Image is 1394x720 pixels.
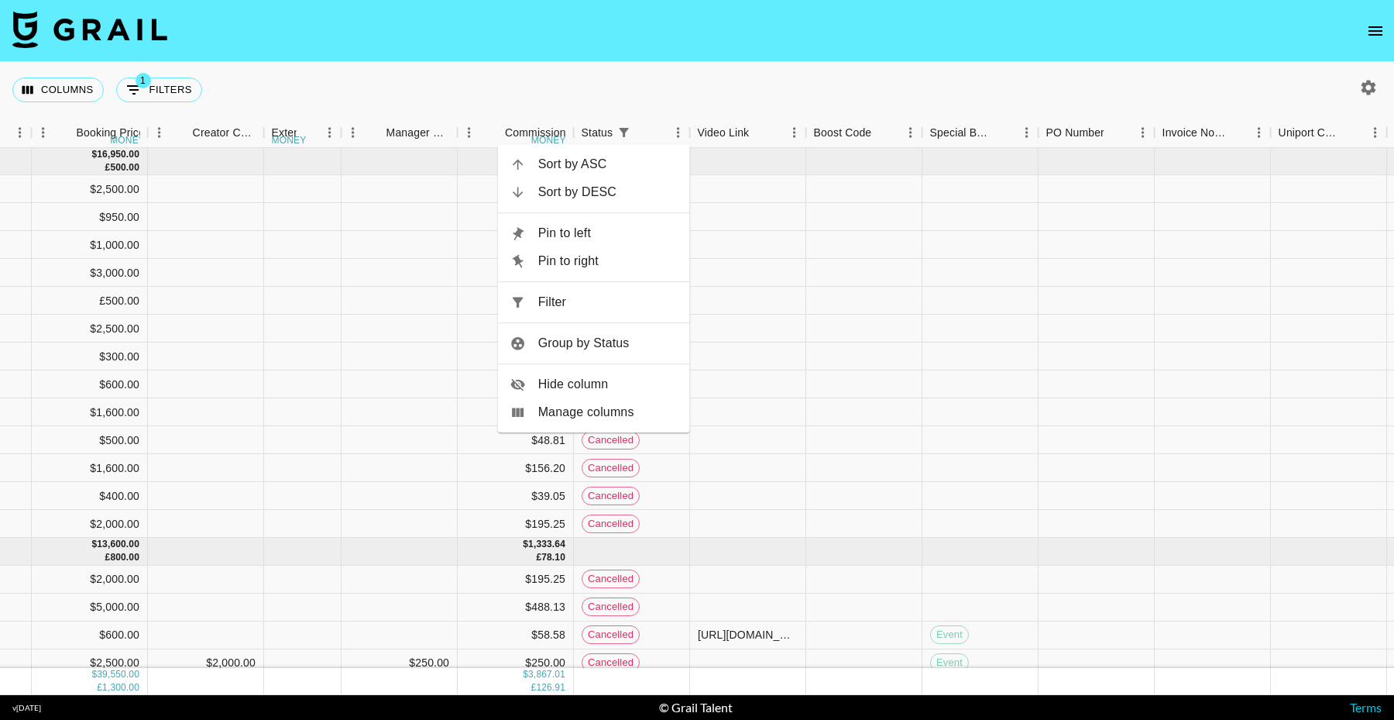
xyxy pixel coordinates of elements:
div: Special Booking Type [930,118,994,148]
button: Menu [1364,121,1387,144]
div: 16,950.00 [97,148,139,161]
div: 1,333.64 [528,538,565,551]
div: $1,600.00 [32,398,148,426]
div: Status [574,118,690,148]
div: $156.20 [458,454,574,482]
div: $ [523,668,528,681]
span: Hide column [538,375,678,394]
div: $97.63 [458,231,574,259]
span: cancelled [582,489,639,504]
button: Sort [1342,122,1364,143]
div: £ [105,161,111,174]
div: Manager Commmission Override [342,118,458,148]
button: Menu [783,121,806,144]
button: Show filters [116,78,202,102]
div: $950.00 [32,203,148,231]
div: Uniport Contact Email [1271,118,1387,148]
span: Sort by DESC [538,183,678,202]
button: Sort [365,122,386,143]
div: Invoice Notes [1162,118,1226,148]
div: £ [536,551,541,564]
div: Booking Price [77,118,145,148]
button: Menu [342,121,365,144]
div: £500.00 [32,287,148,315]
span: Manage columns [538,403,678,422]
span: Pin to left [538,224,678,243]
div: $58.58 [458,370,574,398]
div: £ [105,551,111,564]
div: $500.00 [32,426,148,454]
div: Video Link [698,118,750,148]
div: $48.81 [458,426,574,454]
span: Sort by ASC [538,155,678,174]
div: $600.00 [32,622,148,649]
div: 1 active filter [613,122,634,143]
div: 78.10 [541,551,565,564]
div: Video Link [690,118,806,148]
div: 126.91 [536,681,565,694]
div: $1,600.00 [32,454,148,482]
div: $195.25 [458,510,574,538]
div: 800.00 [110,551,139,564]
div: Boost Code [814,118,872,148]
div: v [DATE] [12,703,41,713]
div: $292.88 [458,259,574,287]
span: cancelled [582,461,639,476]
div: money [531,136,566,145]
div: $300.00 [32,343,148,370]
div: 3,867.01 [528,668,565,681]
div: Manager Commmission Override [386,118,450,148]
img: Grail Talent [12,11,167,48]
div: $ [91,538,97,551]
div: $250.00 [409,655,449,670]
div: $ [523,538,528,551]
div: $2,000.00 [206,655,256,670]
button: Show filters [613,122,634,143]
div: money [110,136,145,145]
div: $244.06 [458,175,574,203]
span: Event [931,628,968,642]
span: cancelled [582,628,639,642]
div: 500.00 [110,161,139,174]
button: Menu [148,121,171,144]
button: Sort [171,122,193,143]
button: Sort [297,122,318,143]
a: Terms [1350,700,1382,715]
span: Group by Status [538,334,678,353]
button: Sort [483,122,505,143]
div: $400.00 [32,482,148,510]
div: Status [582,118,613,148]
div: $39.05 [458,482,574,510]
div: PO Number [1039,118,1155,148]
button: Select columns [12,78,104,102]
div: Boost Code [806,118,922,148]
span: cancelled [582,600,639,615]
div: $244.06 [458,315,574,343]
button: Menu [1248,121,1271,144]
div: $5,000.00 [32,594,148,622]
div: $195.25 [458,566,574,594]
div: Creator Commmission Override [193,118,256,148]
div: 13,600.00 [97,538,139,551]
div: Commission [505,118,566,148]
div: © Grail Talent [659,700,733,715]
button: Menu [9,121,32,144]
div: $1,000.00 [32,231,148,259]
div: 1,300.00 [102,681,139,694]
button: Menu [32,121,55,144]
ul: Menu [498,144,690,432]
button: Menu [458,121,481,144]
span: Pin to right [538,252,678,270]
button: Menu [899,121,922,144]
div: $488.13 [458,594,574,622]
div: Special Booking Type [922,118,1039,148]
div: money [272,136,307,145]
span: cancelled [582,572,639,587]
div: $29.29 [458,343,574,370]
div: £ [531,681,537,694]
div: $92.74 [458,203,574,231]
span: 1 [136,73,151,88]
div: Invoice Notes [1155,118,1271,148]
div: $ [91,148,97,161]
div: $58.58 [458,622,574,649]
